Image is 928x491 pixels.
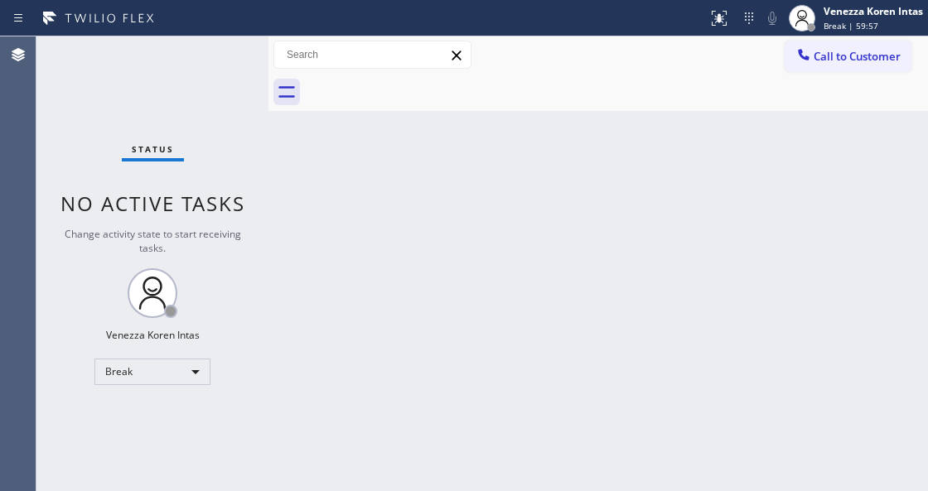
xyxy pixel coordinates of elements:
span: Call to Customer [814,49,901,64]
input: Search [274,41,471,68]
span: No active tasks [60,190,245,217]
div: Venezza Koren Intas [824,4,923,18]
span: Break | 59:57 [824,20,878,31]
button: Call to Customer [785,41,911,72]
span: Status [132,143,174,155]
div: Venezza Koren Intas [106,328,200,342]
span: Change activity state to start receiving tasks. [65,227,241,255]
div: Break [94,359,210,385]
button: Mute [761,7,784,30]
